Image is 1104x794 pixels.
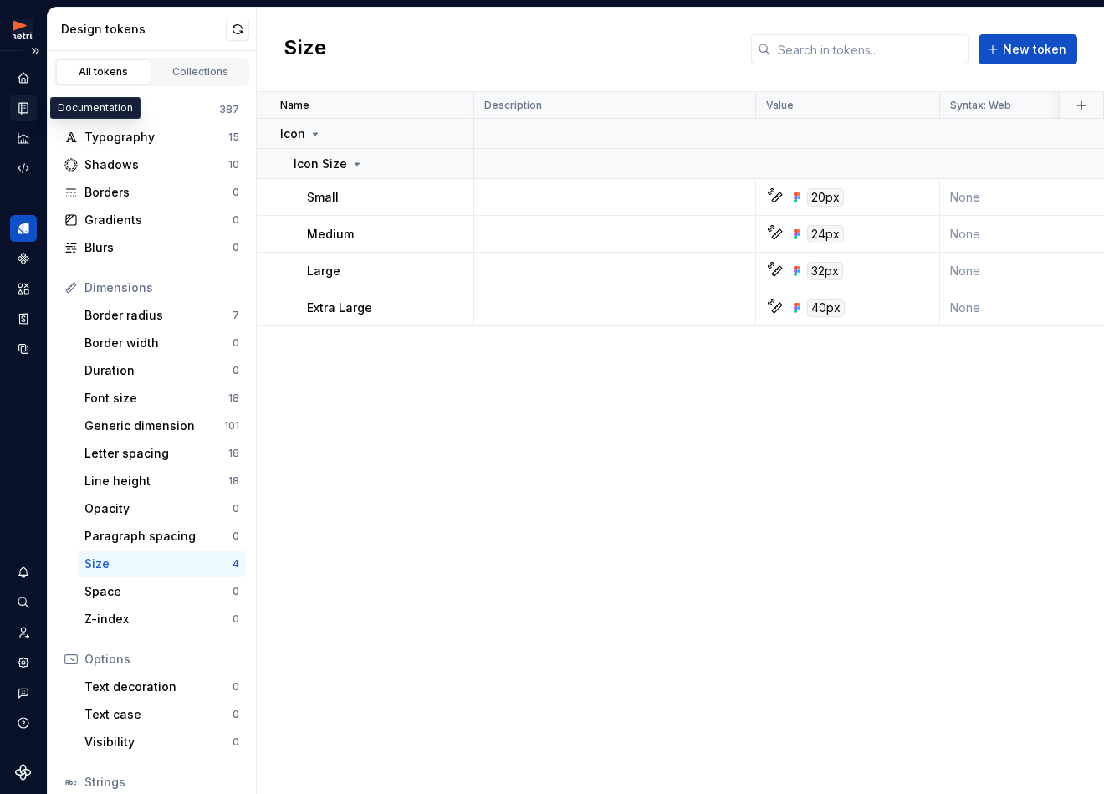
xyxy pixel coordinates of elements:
[50,97,141,119] div: Documentation
[284,34,326,64] h2: Size
[10,649,37,676] a: Settings
[84,279,239,296] div: Dimensions
[228,447,239,460] div: 18
[84,390,228,407] div: Font size
[84,583,233,600] div: Space
[228,158,239,172] div: 10
[84,734,233,750] div: Visibility
[228,131,239,144] div: 15
[807,188,844,207] div: 20px
[10,679,37,706] button: Contact support
[807,225,844,243] div: 24px
[84,239,233,256] div: Blurs
[78,468,246,494] a: Line height18
[233,735,239,749] div: 0
[807,299,845,317] div: 40px
[10,336,37,362] a: Data sources
[219,103,239,116] div: 387
[58,151,246,178] a: Shadows10
[84,500,233,517] div: Opacity
[58,96,246,123] a: Colors387
[84,651,239,668] div: Options
[307,263,340,279] p: Large
[766,99,794,112] p: Value
[233,502,239,515] div: 0
[78,357,246,384] a: Duration0
[58,124,246,151] a: Typography15
[10,64,37,91] div: Home
[84,156,228,173] div: Shadows
[78,302,246,329] a: Border radius7
[233,530,239,543] div: 0
[233,364,239,377] div: 0
[228,474,239,488] div: 18
[979,34,1077,64] button: New token
[84,706,233,723] div: Text case
[307,226,354,243] p: Medium
[84,335,233,351] div: Border width
[84,307,233,324] div: Border radius
[84,556,233,572] div: Size
[78,578,246,605] a: Space0
[84,528,233,545] div: Paragraph spacing
[307,189,339,206] p: Small
[280,126,305,142] p: Icon
[78,412,246,439] a: Generic dimension101
[771,34,969,64] input: Search in tokens...
[84,129,228,146] div: Typography
[84,774,239,791] div: Strings
[84,445,228,462] div: Letter spacing
[10,619,37,646] a: Invite team
[224,419,239,433] div: 101
[1003,41,1066,58] span: New token
[61,21,226,38] div: Design tokens
[233,585,239,598] div: 0
[307,300,372,316] p: Extra Large
[233,336,239,350] div: 0
[10,275,37,302] a: Assets
[62,65,146,79] div: All tokens
[233,680,239,694] div: 0
[10,155,37,182] a: Code automation
[15,764,32,781] svg: Supernova Logo
[84,417,224,434] div: Generic dimension
[78,729,246,756] a: Visibility0
[10,589,37,616] button: Search ⌘K
[159,65,243,79] div: Collections
[10,245,37,272] a: Components
[84,362,233,379] div: Duration
[78,385,246,412] a: Font size18
[78,330,246,356] a: Border width0
[228,392,239,405] div: 18
[84,679,233,695] div: Text decoration
[233,557,239,571] div: 4
[10,215,37,242] a: Design tokens
[84,611,233,628] div: Z-index
[58,179,246,206] a: Borders0
[78,523,246,550] a: Paragraph spacing0
[78,440,246,467] a: Letter spacing18
[484,99,542,112] p: Description
[10,125,37,151] a: Analytics
[10,305,37,332] a: Storybook stories
[78,606,246,633] a: Z-index0
[233,241,239,254] div: 0
[84,184,233,201] div: Borders
[84,473,228,489] div: Line height
[233,708,239,721] div: 0
[294,156,347,172] p: Icon Size
[10,559,37,586] button: Notifications
[10,95,37,121] div: Documentation
[950,99,1011,112] p: Syntax: Web
[23,39,47,63] button: Expand sidebar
